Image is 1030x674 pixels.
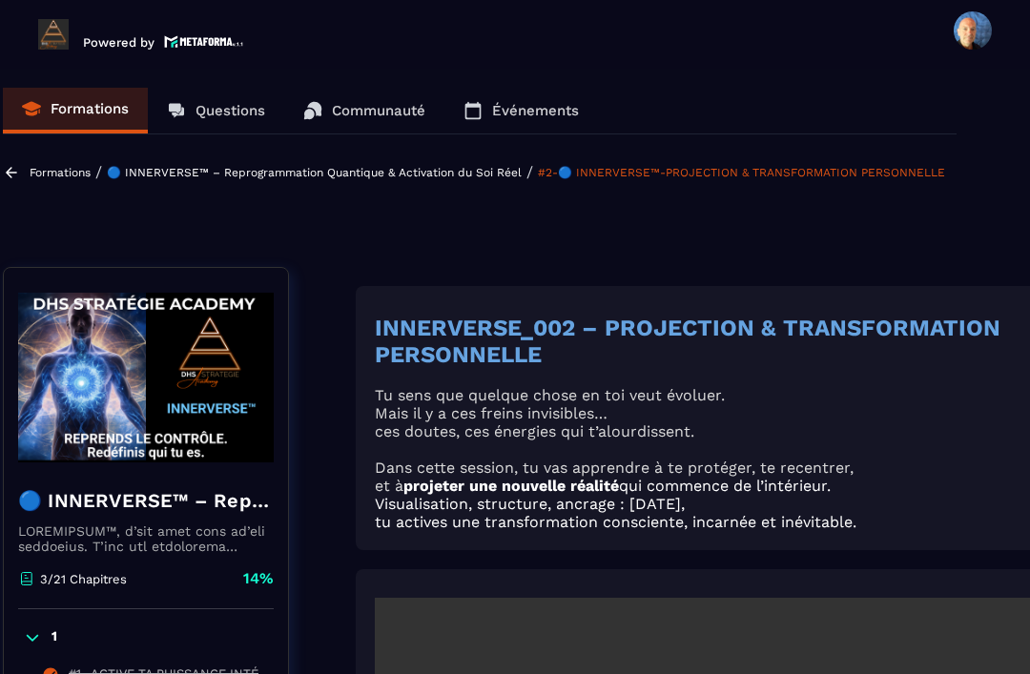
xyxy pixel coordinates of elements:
[444,88,598,133] a: Événements
[332,102,425,119] p: Communauté
[83,35,154,50] p: Powered by
[403,477,619,495] strong: projeter une nouvelle réalité
[526,163,533,181] span: /
[492,102,579,119] p: Événements
[243,568,274,589] p: 14%
[18,523,274,554] p: LOREMIPSUM™, d’sit amet cons ad’eli seddoeius. T’inc utl etdolorema aliquaeni ad minimveniamqui n...
[18,282,274,473] img: banner
[40,572,127,586] p: 3/21 Chapitres
[18,487,274,514] h4: 🔵 INNERVERSE™ – Reprogrammation Quantique & Activation du Soi Réel
[375,315,1000,368] strong: INNERVERSE_002 – PROJECTION & TRANSFORMATION PERSONNELLE
[538,166,945,179] a: #2-🔵 INNERVERSE™-PROJECTION & TRANSFORMATION PERSONNELLE
[38,19,69,50] img: logo-branding
[148,88,284,133] a: Questions
[3,88,148,133] a: Formations
[375,477,403,495] span: et à
[375,386,725,404] span: Tu sens que quelque chose en toi veut évoluer.
[95,163,102,181] span: /
[375,459,854,477] span: Dans cette session, tu vas apprendre à te protéger, te recentrer,
[51,628,57,647] p: 1
[375,422,694,440] span: ces doutes, ces énergies qui t’alourdissent.
[51,100,129,117] p: Formations
[375,404,608,422] span: Mais il y a ces freins invisibles…
[30,166,91,179] a: Formations
[196,102,265,119] p: Questions
[164,33,244,50] img: logo
[107,166,522,179] a: 🔵 INNERVERSE™ – Reprogrammation Quantique & Activation du Soi Réel
[284,88,444,133] a: Communauté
